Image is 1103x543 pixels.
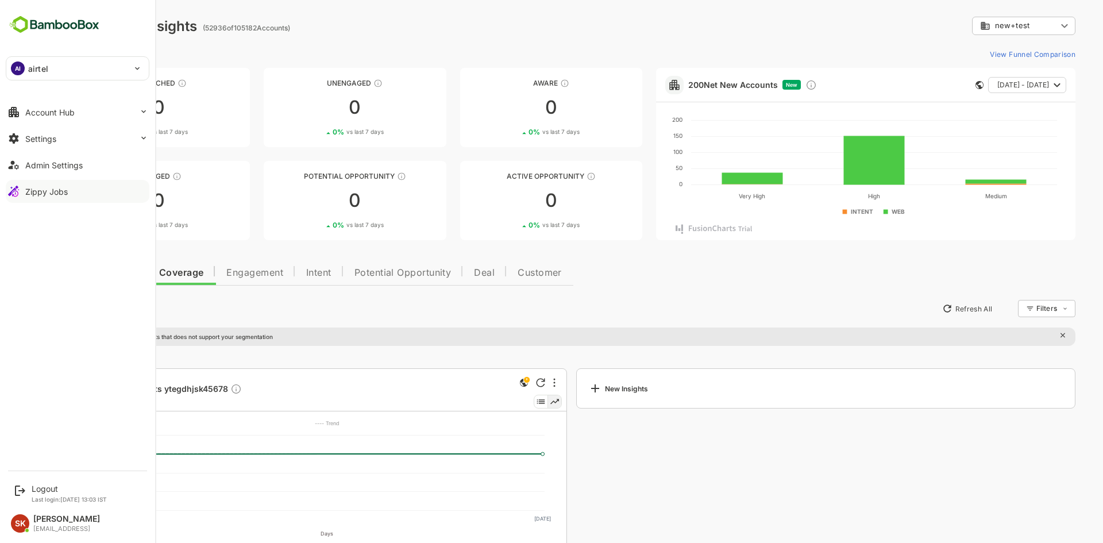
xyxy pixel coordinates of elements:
text: No of accounts [39,455,45,491]
button: View Funnel Comparison [945,45,1035,63]
div: 0 [420,191,602,210]
div: Filters [996,304,1017,313]
span: vs last 7 days [502,221,539,229]
text: 6K [54,450,61,457]
a: 200Net New Accounts [648,80,738,90]
span: Customer [477,268,522,278]
div: 0 % [292,128,344,136]
button: Account Hub [6,101,149,124]
span: Engagement [186,268,243,278]
text: 0 [57,507,61,513]
div: These accounts have open opportunities which might be at any of the Sales Stages [546,172,556,181]
div: This is a global insight. Segment selection is not applicable for this view [477,376,491,391]
text: 50 [635,164,642,171]
img: BambooboxFullLogoMark.5f36c76dfaba33ec1ec1367b70bb1252.svg [6,14,103,36]
text: High [828,192,840,200]
text: 2K [55,488,61,494]
a: UnengagedThese accounts have not shown enough engagement and need nurturing00%vs last 7 days [223,68,406,147]
div: New Insights [548,382,608,395]
a: Active OpportunityThese accounts have open opportunities which might be at any of the Sales Stage... [420,161,602,240]
div: Discover new ICP-fit accounts showing engagement — via intent surges, anonymous website visits, L... [765,79,777,91]
button: Refresh All [897,299,957,318]
span: 4399 Accounts ytegdhjsk45678 [61,383,202,396]
div: More [513,378,515,387]
text: 8K [54,432,61,438]
text: 4K [54,469,61,476]
button: [DATE] - [DATE] [948,77,1026,93]
span: vs last 7 days [502,128,539,136]
span: vs last 7 days [306,221,344,229]
button: Admin Settings [6,153,149,176]
button: Zippy Jobs [6,180,149,203]
div: 0 % [97,221,148,229]
div: Dashboard Insights [28,18,157,34]
div: These accounts have not been engaged with for a defined time period [137,79,146,88]
span: Data Quality and Coverage [39,268,163,278]
div: Unengaged [223,79,406,87]
a: 4399 Accounts ytegdhjsk45678Description not present [61,383,206,396]
p: Last login: [DATE] 13:03 IST [32,496,107,503]
div: Logout [32,484,107,494]
span: new+test [955,21,989,30]
span: New [746,82,757,88]
text: [DATE] [63,515,80,522]
div: [EMAIL_ADDRESS] [33,525,100,533]
div: These accounts have just entered the buying cycle and need further nurturing [520,79,529,88]
div: These accounts have not shown enough engagement and need nurturing [333,79,342,88]
p: airtel [28,63,48,75]
div: Active Opportunity [420,172,602,180]
a: Potential OpportunityThese accounts are MQAs and can be passed on to Inside Sales00%vs last 7 days [223,161,406,240]
div: These accounts are MQAs and can be passed on to Inside Sales [357,172,366,181]
div: Aware [420,79,602,87]
a: New Insights [536,368,1035,409]
div: 0 % [488,221,539,229]
div: new+test [940,21,1017,31]
span: Intent [266,268,291,278]
div: Filters [995,298,1035,319]
span: Potential Opportunity [314,268,411,278]
span: vs last 7 days [110,221,148,229]
div: [PERSON_NAME] [33,514,100,524]
a: EngagedThese accounts are warm, further nurturing would qualify them to MQAs00%vs last 7 days [28,161,210,240]
div: AIairtel [6,57,149,80]
div: Description not present [190,383,202,396]
text: 200 [632,116,642,123]
span: [DATE] - [DATE] [957,78,1009,93]
a: UnreachedThese accounts have not been engaged with for a defined time period00%vs last 7 days [28,68,210,147]
div: Refresh [496,378,505,387]
div: Unreached [28,79,210,87]
div: Admin Settings [25,160,83,170]
div: Account Hub [25,107,75,117]
span: vs last 7 days [306,128,344,136]
text: [DATE] [494,515,511,522]
span: vs last 7 days [110,128,148,136]
text: 150 [633,132,642,139]
span: Deal [434,268,454,278]
button: New Insights [28,298,111,319]
div: 0 % [488,128,539,136]
p: There are global insights that does not support your segmentation [50,333,233,340]
div: This card does not support filter and segments [935,81,943,89]
a: AwareThese accounts have just entered the buying cycle and need further nurturing00%vs last 7 days [420,68,602,147]
button: Settings [6,127,149,150]
text: 100 [633,148,642,155]
text: Days [280,530,293,537]
text: 0 [639,180,642,187]
div: 0 [420,98,602,117]
div: new+test [932,15,1035,37]
div: Settings [25,134,56,144]
div: 0 % [97,128,148,136]
text: Medium [945,192,967,199]
div: 0 [223,98,406,117]
div: 0 [28,191,210,210]
div: 0 [223,191,406,210]
div: AI [11,61,25,75]
div: 0 [28,98,210,117]
div: These accounts are warm, further nurturing would qualify them to MQAs [132,172,141,181]
div: Engaged [28,172,210,180]
div: 0 % [292,221,344,229]
ag: ( 52936 of 105182 Accounts) [163,24,250,32]
div: Potential Opportunity [223,172,406,180]
text: Very High [699,192,725,200]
